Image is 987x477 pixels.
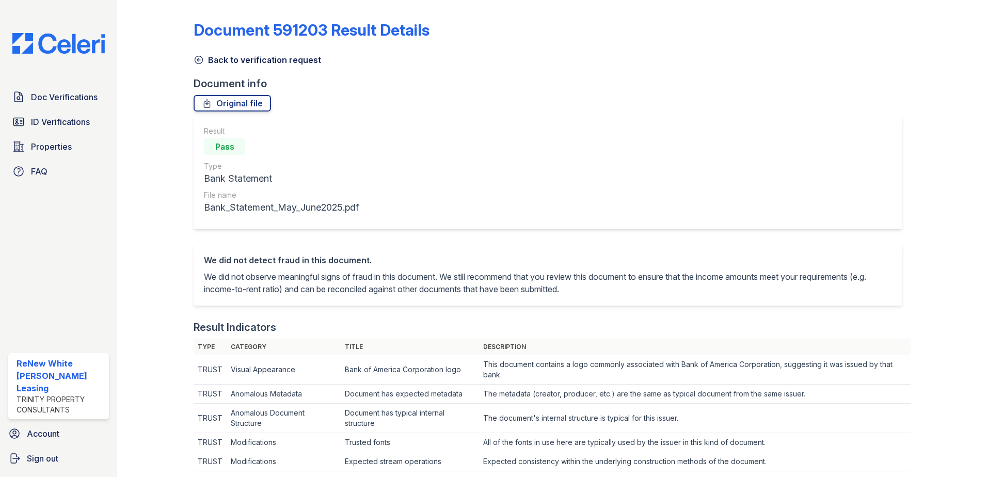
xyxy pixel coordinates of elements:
td: TRUST [194,433,227,452]
td: Visual Appearance [227,355,341,385]
div: Pass [204,138,245,155]
div: Bank_Statement_May_June2025.pdf [204,200,359,215]
a: FAQ [8,161,109,182]
a: Document 591203 Result Details [194,21,429,39]
div: ReNew White [PERSON_NAME] Leasing [17,357,105,394]
td: Anomalous Document Structure [227,404,341,433]
td: TRUST [194,404,227,433]
div: We did not detect fraud in this document. [204,254,892,266]
td: All of the fonts in use here are typically used by the issuer in this kind of document. [479,433,911,452]
span: Account [27,427,59,440]
span: ID Verifications [31,116,90,128]
th: Type [194,339,227,355]
td: This document contains a logo commonly associated with Bank of America Corporation, suggesting it... [479,355,911,385]
span: Sign out [27,452,58,465]
td: Modifications [227,433,341,452]
td: Expected consistency within the underlying construction methods of the document. [479,452,911,471]
a: ID Verifications [8,112,109,132]
td: TRUST [194,385,227,404]
img: CE_Logo_Blue-a8612792a0a2168367f1c8372b55b34899dd931a85d93a1a3d3e32e68fde9ad4.png [4,33,113,54]
th: Description [479,339,911,355]
td: Anomalous Metadata [227,385,341,404]
div: Bank Statement [204,171,359,186]
div: File name [204,190,359,200]
a: Back to verification request [194,54,321,66]
a: Doc Verifications [8,87,109,107]
td: Expected stream operations [341,452,479,471]
th: Title [341,339,479,355]
span: Properties [31,140,72,153]
a: Original file [194,95,271,112]
p: We did not observe meaningful signs of fraud in this document. We still recommend that you review... [204,271,892,295]
td: Document has expected metadata [341,385,479,404]
a: Account [4,423,113,444]
th: Category [227,339,341,355]
td: Modifications [227,452,341,471]
div: Document info [194,76,911,91]
div: Result [204,126,359,136]
td: The document's internal structure is typical for this issuer. [479,404,911,433]
td: Trusted fonts [341,433,479,452]
div: Result Indicators [194,320,276,335]
td: The metadata (creator, producer, etc.) are the same as typical document from the same issuer. [479,385,911,404]
a: Properties [8,136,109,157]
div: Type [204,161,359,171]
td: TRUST [194,452,227,471]
span: FAQ [31,165,47,178]
td: Document has typical internal structure [341,404,479,433]
span: Doc Verifications [31,91,98,103]
td: TRUST [194,355,227,385]
div: Trinity Property Consultants [17,394,105,415]
td: Bank of America Corporation logo [341,355,479,385]
a: Sign out [4,448,113,469]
